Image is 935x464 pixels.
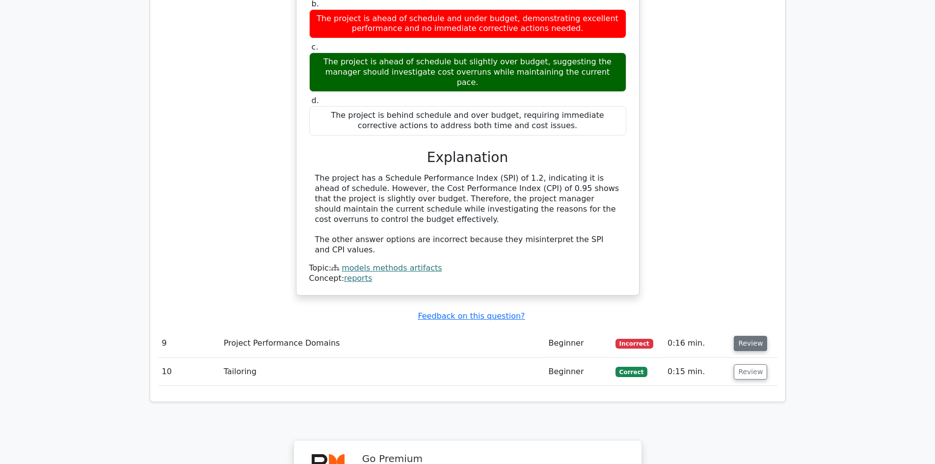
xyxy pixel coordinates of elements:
[309,273,626,284] div: Concept:
[734,336,767,351] button: Review
[312,42,319,52] span: c.
[158,329,220,357] td: 9
[312,96,319,105] span: d.
[344,273,372,283] a: reports
[664,358,730,386] td: 0:15 min.
[220,358,545,386] td: Tailoring
[544,358,611,386] td: Beginner
[315,173,620,255] div: The project has a Schedule Performance Index (SPI) of 1.2, indicating it is ahead of schedule. Ho...
[315,149,620,166] h3: Explanation
[615,367,647,377] span: Correct
[664,329,730,357] td: 0:16 min.
[309,106,626,136] div: The project is behind schedule and over budget, requiring immediate corrective actions to address...
[220,329,545,357] td: Project Performance Domains
[158,358,220,386] td: 10
[615,339,653,349] span: Incorrect
[309,53,626,92] div: The project is ahead of schedule but slightly over budget, suggesting the manager should investig...
[342,263,442,273] a: models methods artifacts
[734,364,767,380] button: Review
[418,311,525,321] a: Feedback on this question?
[309,263,626,273] div: Topic:
[309,9,626,39] div: The project is ahead of schedule and under budget, demonstrating excellent performance and no imm...
[544,329,611,357] td: Beginner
